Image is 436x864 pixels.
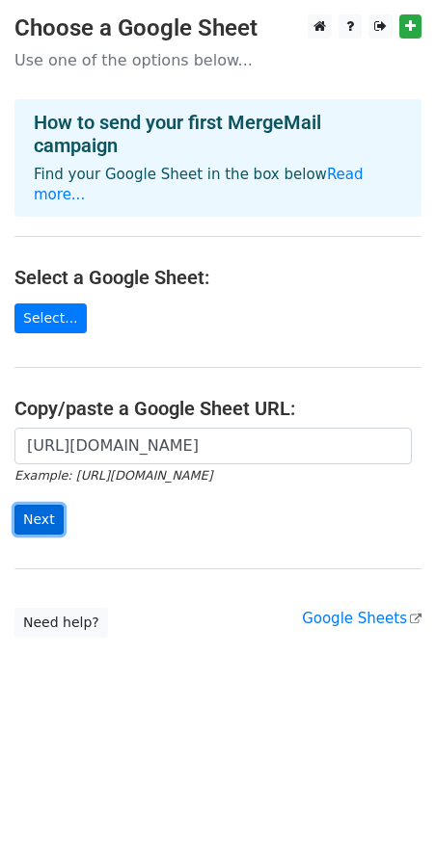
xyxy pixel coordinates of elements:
input: Next [14,505,64,535]
h4: How to send your first MergeMail campaign [34,111,402,157]
h4: Select a Google Sheet: [14,266,422,289]
input: Paste your Google Sheet URL here [14,428,412,464]
a: Need help? [14,608,108,638]
small: Example: [URL][DOMAIN_NAME] [14,468,212,483]
p: Find your Google Sheet in the box below [34,165,402,205]
h4: Copy/paste a Google Sheet URL: [14,397,422,420]
h3: Choose a Google Sheet [14,14,422,42]
a: Select... [14,303,87,333]
a: Google Sheets [302,610,422,627]
iframe: Chat Widget [340,772,436,864]
a: Read more... [34,166,364,203]
p: Use one of the options below... [14,50,422,70]
div: 聊天小组件 [340,772,436,864]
